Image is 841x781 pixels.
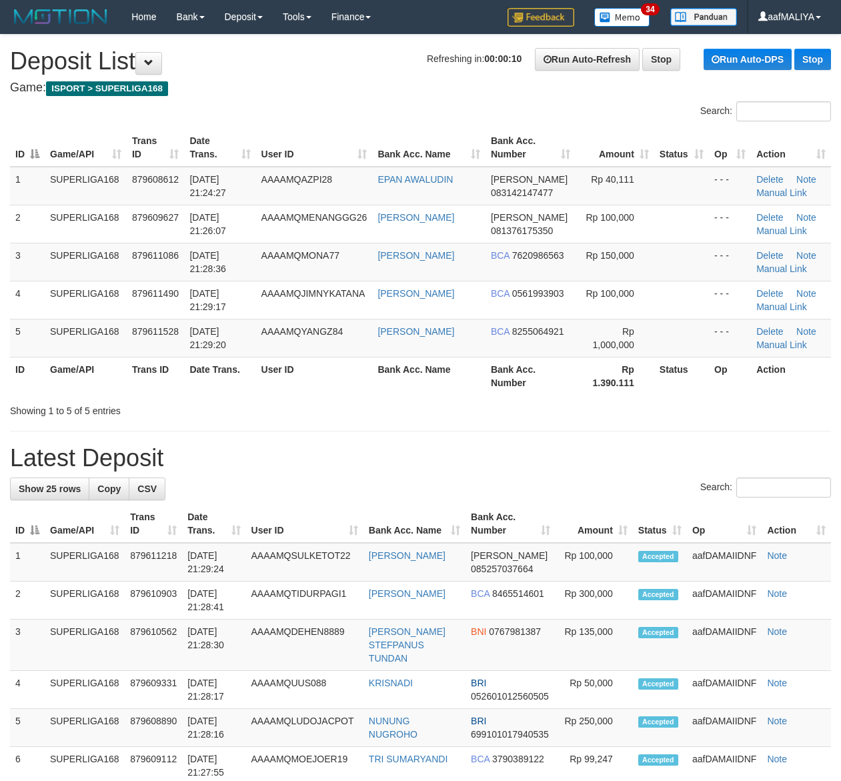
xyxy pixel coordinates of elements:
[642,48,680,71] a: Stop
[491,225,553,236] span: Copy 081376175350 to clipboard
[182,671,245,709] td: [DATE] 21:28:17
[132,288,179,299] span: 879611490
[593,326,634,350] span: Rp 1,000,000
[796,326,816,337] a: Note
[261,250,339,261] span: AAAAMQMONA77
[97,484,121,494] span: Copy
[471,588,490,599] span: BCA
[377,250,454,261] a: [PERSON_NAME]
[700,101,831,121] label: Search:
[794,49,831,70] a: Stop
[189,288,226,312] span: [DATE] 21:29:17
[512,326,564,337] span: Copy 8255064921 to clipboard
[471,564,533,574] span: Copy 085257037664 to clipboard
[736,101,831,121] input: Search:
[486,129,576,167] th: Bank Acc. Number: activate to sort column ascending
[261,174,333,185] span: AAAAMQAZPI28
[45,582,125,620] td: SUPERLIGA168
[638,551,678,562] span: Accepted
[10,167,45,205] td: 1
[471,716,486,726] span: BRI
[489,626,541,637] span: Copy 0767981387 to clipboard
[137,484,157,494] span: CSV
[10,319,45,357] td: 5
[45,505,125,543] th: Game/API: activate to sort column ascending
[512,250,564,261] span: Copy 7620986563 to clipboard
[466,505,556,543] th: Bank Acc. Number: activate to sort column ascending
[638,754,678,766] span: Accepted
[261,288,365,299] span: AAAAMQJIMNYKATANA
[427,53,522,64] span: Refreshing in:
[594,8,650,27] img: Button%20Memo.svg
[10,129,45,167] th: ID: activate to sort column descending
[762,505,831,543] th: Action: activate to sort column ascending
[10,48,831,75] h1: Deposit List
[10,81,831,95] h4: Game:
[687,505,762,543] th: Op: activate to sort column ascending
[796,288,816,299] a: Note
[471,678,486,688] span: BRI
[687,582,762,620] td: aafDAMAIIDNF
[767,588,787,599] a: Note
[189,174,226,198] span: [DATE] 21:24:27
[586,212,634,223] span: Rp 100,000
[491,212,568,223] span: [PERSON_NAME]
[246,505,363,543] th: User ID: activate to sort column ascending
[363,505,466,543] th: Bank Acc. Name: activate to sort column ascending
[372,357,486,395] th: Bank Acc. Name
[10,620,45,671] td: 3
[576,357,654,395] th: Rp 1.390.111
[508,8,574,27] img: Feedback.jpg
[638,627,678,638] span: Accepted
[125,582,182,620] td: 879610903
[556,620,633,671] td: Rp 135,000
[751,129,831,167] th: Action: activate to sort column ascending
[369,678,413,688] a: KRISNADI
[796,212,816,223] a: Note
[709,319,751,357] td: - - -
[10,281,45,319] td: 4
[756,212,783,223] a: Delete
[492,588,544,599] span: Copy 8465514601 to clipboard
[767,550,787,561] a: Note
[591,174,634,185] span: Rp 40,111
[638,678,678,690] span: Accepted
[182,709,245,747] td: [DATE] 21:28:16
[687,543,762,582] td: aafDAMAIIDNF
[10,582,45,620] td: 2
[471,729,549,740] span: Copy 699101017940535 to clipboard
[10,7,111,27] img: MOTION_logo.png
[10,399,340,418] div: Showing 1 to 5 of 5 entries
[767,678,787,688] a: Note
[484,53,522,64] strong: 00:00:10
[10,478,89,500] a: Show 25 rows
[369,626,446,664] a: [PERSON_NAME] STEFPANUS TUNDAN
[246,543,363,582] td: AAAAMQSULKETOT22
[261,326,343,337] span: AAAAMQYANGZ84
[471,550,548,561] span: [PERSON_NAME]
[756,174,783,185] a: Delete
[125,709,182,747] td: 879608890
[491,288,510,299] span: BCA
[756,250,783,261] a: Delete
[45,167,127,205] td: SUPERLIGA168
[709,167,751,205] td: - - -
[10,505,45,543] th: ID: activate to sort column descending
[246,709,363,747] td: AAAAMQLUDOJACPOT
[45,543,125,582] td: SUPERLIGA168
[45,319,127,357] td: SUPERLIGA168
[246,582,363,620] td: AAAAMQTIDURPAGI1
[709,205,751,243] td: - - -
[182,543,245,582] td: [DATE] 21:29:24
[377,212,454,223] a: [PERSON_NAME]
[377,326,454,337] a: [PERSON_NAME]
[125,671,182,709] td: 879609331
[127,357,184,395] th: Trans ID
[10,709,45,747] td: 5
[756,288,783,299] a: Delete
[189,326,226,350] span: [DATE] 21:29:20
[45,709,125,747] td: SUPERLIGA168
[246,671,363,709] td: AAAAMQUUS088
[10,205,45,243] td: 2
[586,288,634,299] span: Rp 100,000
